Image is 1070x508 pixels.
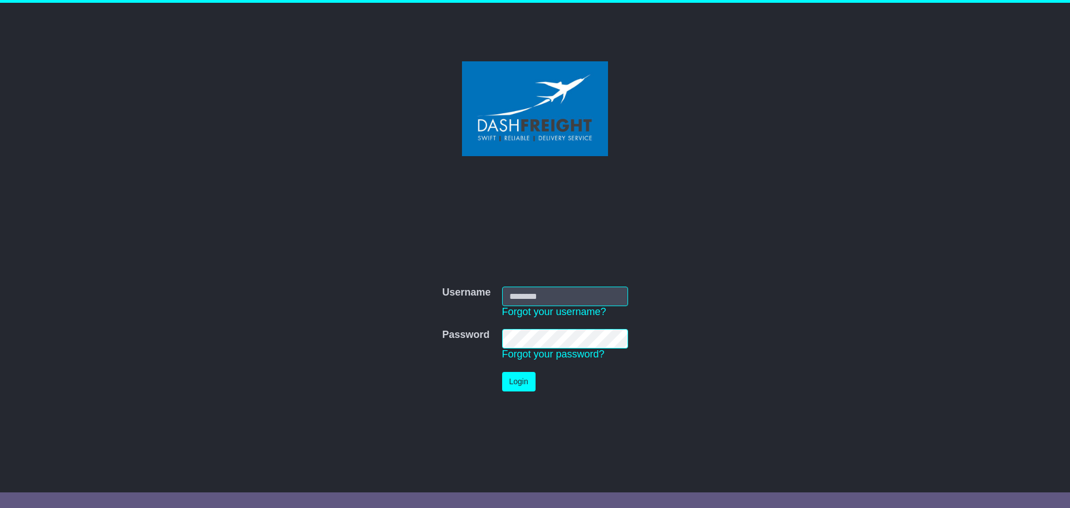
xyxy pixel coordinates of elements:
label: Username [442,287,490,299]
img: Dash Freight [462,61,608,156]
button: Login [502,372,536,391]
label: Password [442,329,489,341]
a: Forgot your username? [502,306,606,317]
a: Forgot your password? [502,349,605,360]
